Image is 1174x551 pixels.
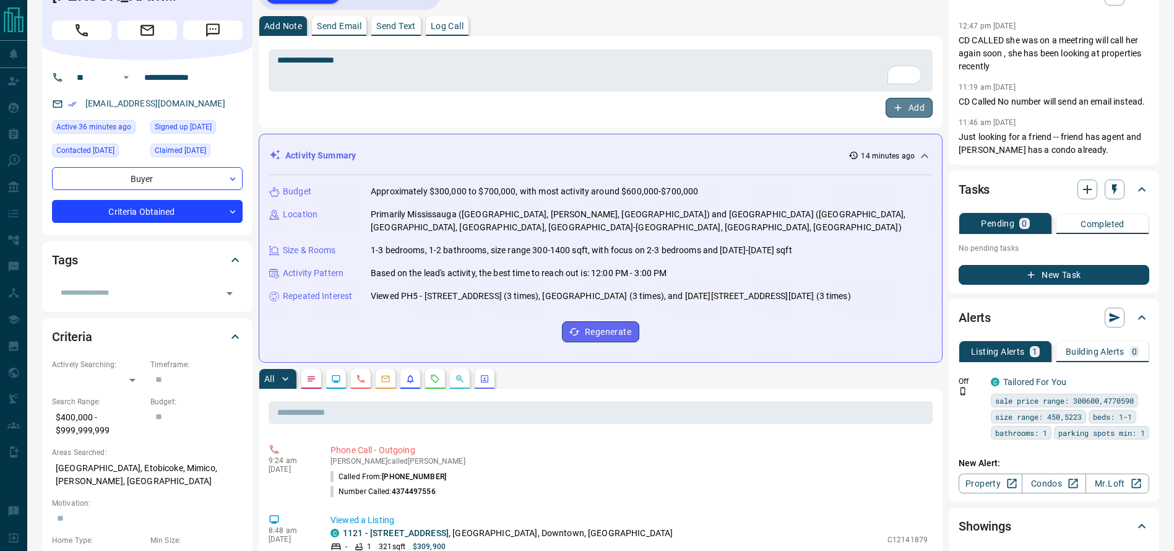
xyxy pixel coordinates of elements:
[959,457,1149,470] p: New Alert:
[330,444,928,457] p: Phone Call - Outgoing
[269,535,312,544] p: [DATE]
[52,144,144,161] div: Tue Feb 04 2025
[887,534,928,545] p: C12141879
[150,120,243,137] div: Thu Dec 05 2019
[330,514,928,527] p: Viewed a Listing
[183,20,243,40] span: Message
[1086,474,1149,493] a: Mr.Loft
[981,219,1014,228] p: Pending
[269,456,312,465] p: 9:24 am
[264,375,274,383] p: All
[56,121,131,133] span: Active 36 minutes ago
[343,527,673,540] p: , [GEOGRAPHIC_DATA], Downtown, [GEOGRAPHIC_DATA]
[431,22,464,30] p: Log Call
[269,144,932,167] div: Activity Summary14 minutes ago
[392,487,436,496] span: 4374497556
[52,327,92,347] h2: Criteria
[52,322,243,352] div: Criteria
[85,98,225,108] a: [EMAIL_ADDRESS][DOMAIN_NAME]
[371,208,932,234] p: Primarily Mississauga ([GEOGRAPHIC_DATA], [PERSON_NAME], [GEOGRAPHIC_DATA]) and [GEOGRAPHIC_DATA]...
[959,34,1149,73] p: CD CALLED she was on a meetring will call her again soon , she has been looking at properties rec...
[52,396,144,407] p: Search Range:
[959,511,1149,541] div: Showings
[155,121,212,133] span: Signed up [DATE]
[480,374,490,384] svg: Agent Actions
[959,180,990,199] h2: Tasks
[455,374,465,384] svg: Opportunities
[1032,347,1037,356] p: 1
[283,185,311,198] p: Budget
[52,407,144,441] p: $400,000 - $999,999,999
[886,98,933,118] button: Add
[52,458,243,492] p: [GEOGRAPHIC_DATA], Etobicoke, Mimico, [PERSON_NAME], [GEOGRAPHIC_DATA]
[1022,474,1086,493] a: Condos
[52,498,243,509] p: Motivation:
[381,374,391,384] svg: Emails
[995,427,1047,439] span: bathrooms: 1
[52,359,144,370] p: Actively Searching:
[68,100,77,108] svg: Email Verified
[283,244,336,257] p: Size & Rooms
[150,535,243,546] p: Min Size:
[269,526,312,535] p: 8:48 am
[283,208,317,221] p: Location
[52,250,77,270] h2: Tags
[959,175,1149,204] div: Tasks
[991,378,999,386] div: condos.ca
[995,394,1134,407] span: sale price range: 300600,4770590
[959,239,1149,258] p: No pending tasks
[1058,427,1145,439] span: parking spots min: 1
[155,144,206,157] span: Claimed [DATE]
[995,410,1082,423] span: size range: 450,5223
[52,535,144,546] p: Home Type:
[959,474,1022,493] a: Property
[150,396,243,407] p: Budget:
[52,245,243,275] div: Tags
[959,131,1149,157] p: Just looking for a friend -- friend has agent and [PERSON_NAME] has a condo already.
[118,20,177,40] span: Email
[52,120,144,137] div: Tue Sep 16 2025
[1022,219,1027,228] p: 0
[330,471,446,482] p: Called From:
[959,22,1016,30] p: 12:47 pm [DATE]
[306,374,316,384] svg: Notes
[52,167,243,190] div: Buyer
[150,359,243,370] p: Timeframe:
[371,290,851,303] p: Viewed PH5 - [STREET_ADDRESS] (3 times), [GEOGRAPHIC_DATA] (3 times), and [DATE][STREET_ADDRESS][...
[52,20,111,40] span: Call
[371,244,792,257] p: 1-3 bedrooms, 1-2 bathrooms, size range 300-1400 sqft, with focus on 2-3 bedrooms and [DATE]-[DAT...
[330,529,339,537] div: condos.ca
[959,118,1016,127] p: 11:46 am [DATE]
[119,70,134,85] button: Open
[277,55,924,87] textarea: To enrich screen reader interactions, please activate Accessibility in Grammarly extension settings
[405,374,415,384] svg: Listing Alerts
[285,149,356,162] p: Activity Summary
[382,472,446,481] span: [PHONE_NUMBER]
[959,83,1016,92] p: 11:19 am [DATE]
[971,347,1025,356] p: Listing Alerts
[1093,410,1132,423] span: beds: 1-1
[371,267,667,280] p: Based on the lead's activity, the best time to reach out is: 12:00 PM - 3:00 PM
[1081,220,1124,228] p: Completed
[959,516,1011,536] h2: Showings
[376,22,416,30] p: Send Text
[959,387,967,396] svg: Push Notification Only
[221,285,238,302] button: Open
[1132,347,1137,356] p: 0
[861,150,915,162] p: 14 minutes ago
[283,290,352,303] p: Repeated Interest
[264,22,302,30] p: Add Note
[343,528,449,538] a: 1121 - [STREET_ADDRESS]
[1066,347,1124,356] p: Building Alerts
[52,447,243,458] p: Areas Searched:
[330,486,436,497] p: Number Called:
[562,321,639,342] button: Regenerate
[317,22,361,30] p: Send Email
[959,308,991,328] h2: Alerts
[371,185,698,198] p: Approximately $300,000 to $700,000, with most activity around $600,000-$700,000
[356,374,366,384] svg: Calls
[331,374,341,384] svg: Lead Browsing Activity
[959,95,1149,108] p: CD Called No number will send an email instead.
[269,465,312,474] p: [DATE]
[959,376,983,387] p: Off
